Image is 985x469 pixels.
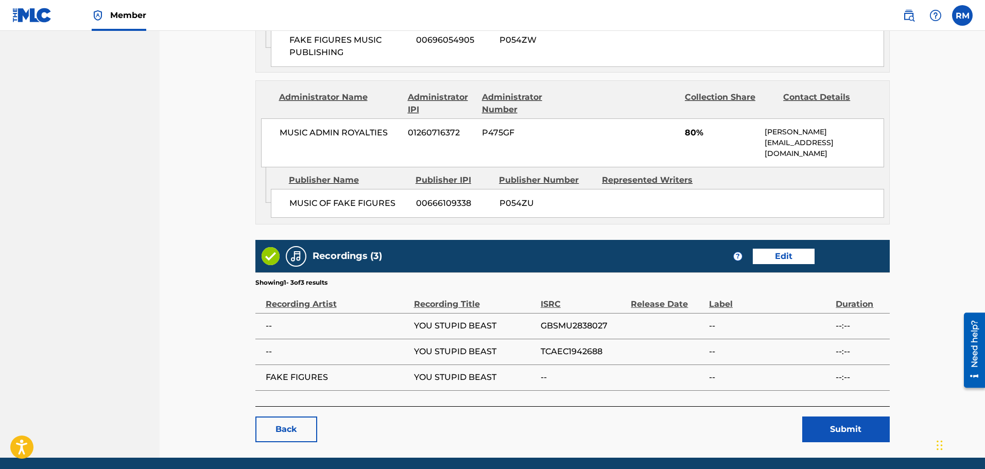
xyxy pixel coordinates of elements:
span: FAKE FIGURES MUSIC PUBLISHING [289,34,408,59]
span: 80% [685,127,757,139]
div: Drag [937,430,943,461]
span: -- [709,320,831,332]
p: [PERSON_NAME] [765,127,883,137]
span: GBSMU2838027 [541,320,626,332]
img: MLC Logo [12,8,52,23]
span: P054ZU [499,197,595,210]
div: User Menu [952,5,973,26]
span: 00666109338 [416,197,492,210]
img: search [903,9,915,22]
span: --:-- [836,345,884,358]
span: -- [709,345,831,358]
p: Showing 1 - 3 of 3 results [255,278,327,287]
span: -- [709,371,831,384]
span: 00696054905 [416,34,492,46]
div: ISRC [541,287,626,310]
img: Valid [262,247,280,265]
span: MUSIC ADMIN ROYALTIES [280,127,401,139]
span: YOU STUPID BEAST [414,371,535,384]
a: Edit [753,249,815,264]
span: P054ZW [499,34,595,46]
div: Administrator Number [482,91,573,116]
div: Duration [836,287,884,310]
iframe: Chat Widget [934,420,985,469]
span: --:-- [836,320,884,332]
span: ? [734,252,742,260]
span: -- [266,320,409,332]
div: Collection Share [685,91,775,116]
span: 01260716372 [408,127,474,139]
a: Public Search [898,5,919,26]
span: FAKE FIGURES [266,371,409,384]
div: Represented Writers [602,174,697,186]
span: --:-- [836,371,884,384]
div: Administrator IPI [408,91,474,116]
div: Publisher Name [289,174,408,186]
div: Contact Details [783,91,874,116]
span: YOU STUPID BEAST [414,320,535,332]
p: [EMAIL_ADDRESS][DOMAIN_NAME] [765,137,883,159]
iframe: Resource Center [956,308,985,391]
span: MUSIC OF FAKE FIGURES [289,197,408,210]
h5: Recordings (3) [313,250,382,262]
img: help [929,9,942,22]
span: -- [266,345,409,358]
a: Back [255,416,317,442]
div: Help [925,5,946,26]
span: YOU STUPID BEAST [414,345,535,358]
span: Member [110,9,146,21]
button: Submit [802,416,890,442]
span: P475GF [482,127,573,139]
img: Recordings [290,250,302,263]
img: Top Rightsholder [92,9,104,22]
div: Publisher Number [499,174,594,186]
div: Label [709,287,831,310]
div: Publisher IPI [416,174,491,186]
div: Recording Artist [266,287,409,310]
span: -- [541,371,626,384]
div: Release Date [631,287,704,310]
div: Recording Title [414,287,535,310]
span: TCAEC1942688 [541,345,626,358]
div: Administrator Name [279,91,400,116]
